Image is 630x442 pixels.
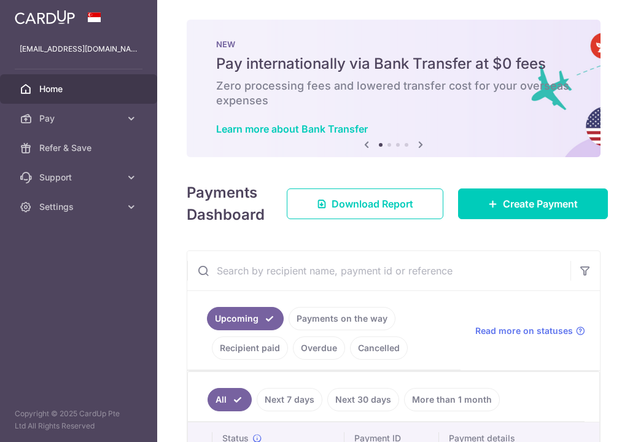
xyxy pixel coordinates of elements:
a: Read more on statuses [475,325,585,337]
h4: Payments Dashboard [187,182,265,226]
span: Pay [39,112,120,125]
a: Recipient paid [212,336,288,360]
a: Upcoming [207,307,284,330]
p: NEW [216,39,571,49]
img: CardUp [15,10,75,25]
h6: Zero processing fees and lowered transfer cost for your overseas expenses [216,79,571,108]
span: Settings [39,201,120,213]
a: Payments on the way [289,307,395,330]
p: [EMAIL_ADDRESS][DOMAIN_NAME] [20,43,138,55]
input: Search by recipient name, payment id or reference [187,251,570,290]
a: Download Report [287,188,443,219]
a: Learn more about Bank Transfer [216,123,368,135]
a: More than 1 month [404,388,500,411]
span: Refer & Save [39,142,120,154]
img: Bank transfer banner [187,20,601,157]
span: Home [39,83,120,95]
a: Next 7 days [257,388,322,411]
span: Download Report [332,196,413,211]
a: Overdue [293,336,345,360]
span: Support [39,171,120,184]
a: Create Payment [458,188,608,219]
span: Create Payment [503,196,578,211]
a: All [208,388,252,411]
span: Read more on statuses [475,325,573,337]
a: Cancelled [350,336,408,360]
h5: Pay internationally via Bank Transfer at $0 fees [216,54,571,74]
a: Next 30 days [327,388,399,411]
